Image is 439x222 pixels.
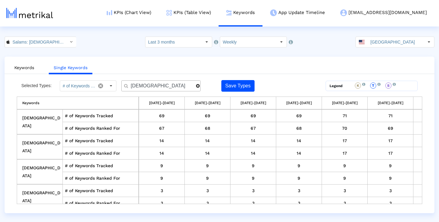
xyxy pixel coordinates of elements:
td: 9 [276,160,322,172]
td: 67 [139,122,185,135]
td: 3 [322,197,368,210]
td: 3 [276,185,322,197]
td: # of Keywords Tracked [63,160,139,172]
td: 69 [276,110,322,122]
td: 3 [139,197,185,210]
td: # of Keywords Ranked For [63,172,139,185]
td: 9 [230,160,276,172]
td: 3 [230,185,276,197]
img: metrical-logo-light.png [6,8,53,18]
td: 9 [185,172,230,185]
td: 14 [139,135,185,147]
td: 70 [322,122,368,135]
td: 69 [230,110,276,122]
td: # of Keywords Ranked For [63,147,139,160]
td: 3 [230,197,276,210]
img: keywords.png [226,10,232,16]
td: 69 [185,110,230,122]
td: # of Keywords Tracked [63,135,139,147]
td: 71 [322,110,368,122]
td: 9 [322,160,368,172]
td: 9 [185,160,230,172]
td: [DEMOGRAPHIC_DATA] [17,135,63,160]
td: 9 [368,172,413,185]
td: 14 [185,147,230,160]
td: 68 [185,122,230,135]
td: 17 [322,147,368,160]
td: 9 [139,160,185,172]
td: 3 [368,197,413,210]
td: 17 [368,147,413,160]
img: kpi-table-menu-icon.png [166,10,172,16]
td: 14 [276,135,322,147]
img: my-account-menu-icon.png [340,9,347,16]
td: 69 [139,110,185,122]
th: [DATE]-[DATE] [322,97,368,110]
td: 3 [322,185,368,197]
th: [DATE]-[DATE] [185,97,230,110]
td: [DEMOGRAPHIC_DATA] [17,185,63,210]
td: [DEMOGRAPHIC_DATA] [17,110,63,135]
td: 9 [322,172,368,185]
td: [DEMOGRAPHIC_DATA] [17,160,63,185]
button: Save Types [221,80,255,92]
th: [DATE]-[DATE] [230,97,276,110]
td: 68 [276,122,322,135]
td: 9 [276,172,322,185]
div: Select [424,37,434,47]
td: 14 [276,147,322,160]
td: 3 [139,185,185,197]
td: 71 [368,110,413,122]
td: # of Keywords Tracked [63,185,139,197]
td: 9 [139,172,185,185]
td: 9 [230,172,276,185]
td: 14 [230,147,276,160]
th: [DATE]-[DATE] [368,97,413,110]
td: 17 [368,135,413,147]
td: Legend [326,81,352,91]
th: Keywords [17,97,139,110]
th: [DATE]-[DATE] [139,97,185,110]
input: Search [127,83,196,89]
td: 3 [368,185,413,197]
td: 9 [368,160,413,172]
td: 17 [322,135,368,147]
a: Keywords [9,62,39,73]
td: 14 [139,147,185,160]
img: app-update-menu-icon.png [270,9,277,16]
div: T [370,83,376,89]
div: Select [66,37,76,47]
td: 14 [185,135,230,147]
div: Selected Types: [21,80,60,91]
td: 67 [230,122,276,135]
td: # of Keywords Ranked For [63,122,139,135]
img: kpi-chart-menu-icon.png [107,10,112,15]
td: 3 [276,197,322,210]
div: Select [202,37,212,47]
td: 69 [368,122,413,135]
div: Select [276,37,287,47]
td: # of Keywords Ranked For [63,197,139,210]
div: S [385,83,391,89]
td: # of Keywords Tracked [63,110,139,122]
div: Select [106,81,116,91]
td: 3 [185,185,230,197]
div: K [355,83,361,89]
a: Single Keywords [49,62,92,74]
td: 3 [185,197,230,210]
th: [DATE]-[DATE] [276,97,322,110]
td: 14 [230,135,276,147]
